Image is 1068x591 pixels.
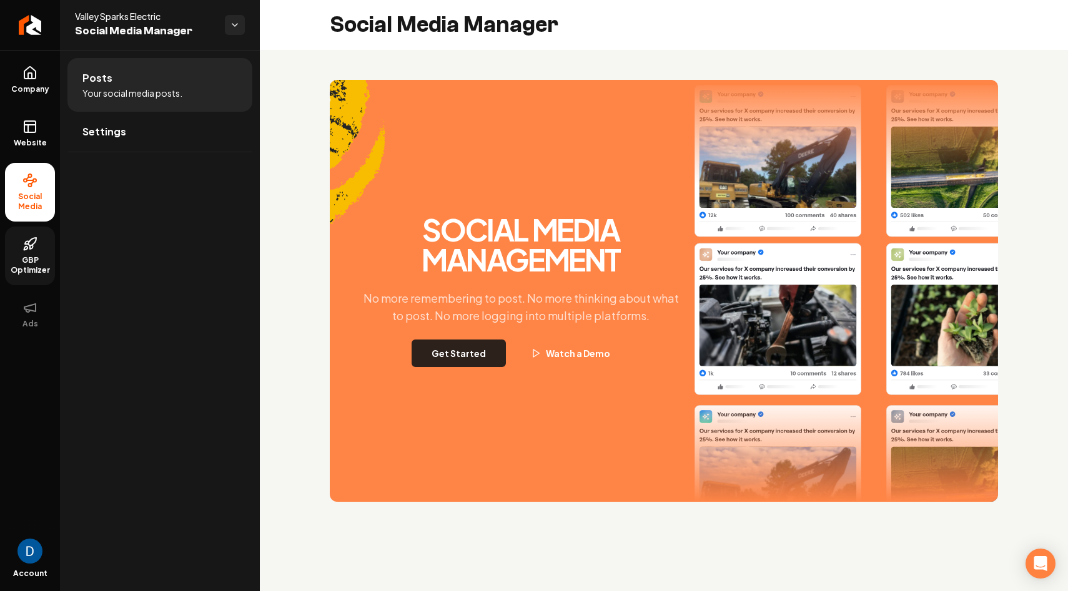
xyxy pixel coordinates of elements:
button: Watch a Demo [511,339,630,367]
img: Rebolt Logo [19,15,42,35]
img: David Rice [17,539,42,564]
a: Website [5,109,55,158]
a: Settings [67,112,252,152]
span: Social Media Manager [75,22,215,40]
span: Social Media [5,192,55,212]
p: No more remembering to post. No more thinking about what to post. No more logging into multiple p... [352,290,690,325]
span: Company [6,84,54,94]
span: Valley Sparks Electric [75,10,215,22]
button: Open user button [17,539,42,564]
img: Accent [330,80,385,260]
a: GBP Optimizer [5,227,55,285]
span: Settings [82,124,126,139]
span: Ads [17,319,43,329]
a: Company [5,56,55,104]
button: Ads [5,290,55,339]
span: GBP Optimizer [5,255,55,275]
span: Account [13,569,47,579]
img: Post One [695,76,861,386]
img: Post Two [886,94,1053,404]
h2: Social Media Manager [330,12,558,37]
h2: Social Media Management [352,215,690,275]
button: Get Started [412,339,506,367]
span: Your social media posts. [82,87,182,99]
span: Website [9,138,52,148]
span: Posts [82,71,112,85]
div: Open Intercom Messenger [1026,549,1056,579]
